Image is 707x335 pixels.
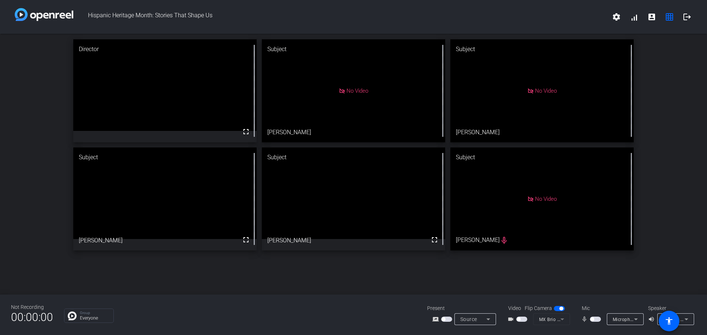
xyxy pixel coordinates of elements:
[535,88,557,94] span: No Video
[11,303,53,311] div: Not Recording
[647,13,656,21] mat-icon: account_box
[80,311,110,315] p: Group
[460,316,477,322] span: Source
[430,235,439,244] mat-icon: fullscreen
[262,147,445,167] div: Subject
[11,308,53,326] span: 00:00:00
[574,304,648,312] div: Mic
[507,315,516,324] mat-icon: videocam_outline
[347,88,368,94] span: No Video
[427,304,501,312] div: Present
[665,317,673,325] mat-icon: accessibility
[535,196,557,202] span: No Video
[450,147,634,167] div: Subject
[625,8,643,26] button: signal_cellular_alt
[73,8,608,26] span: Hispanic Heritage Month: Stories That Shape Us
[648,304,692,312] div: Speaker
[612,13,621,21] mat-icon: settings
[683,13,692,21] mat-icon: logout
[432,315,441,324] mat-icon: screen_share_outline
[508,304,521,312] span: Video
[80,316,110,320] p: Everyone
[262,39,445,59] div: Subject
[613,316,691,322] span: Microphone (Jabra SPEAK 410 USB)
[665,13,674,21] mat-icon: grid_on
[242,235,250,244] mat-icon: fullscreen
[648,315,657,324] mat-icon: volume_up
[15,8,73,21] img: white-gradient.svg
[581,315,590,324] mat-icon: mic_none
[525,304,552,312] span: Flip Camera
[68,311,77,320] img: Chat Icon
[73,147,257,167] div: Subject
[242,127,250,136] mat-icon: fullscreen
[450,39,634,59] div: Subject
[73,39,257,59] div: Director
